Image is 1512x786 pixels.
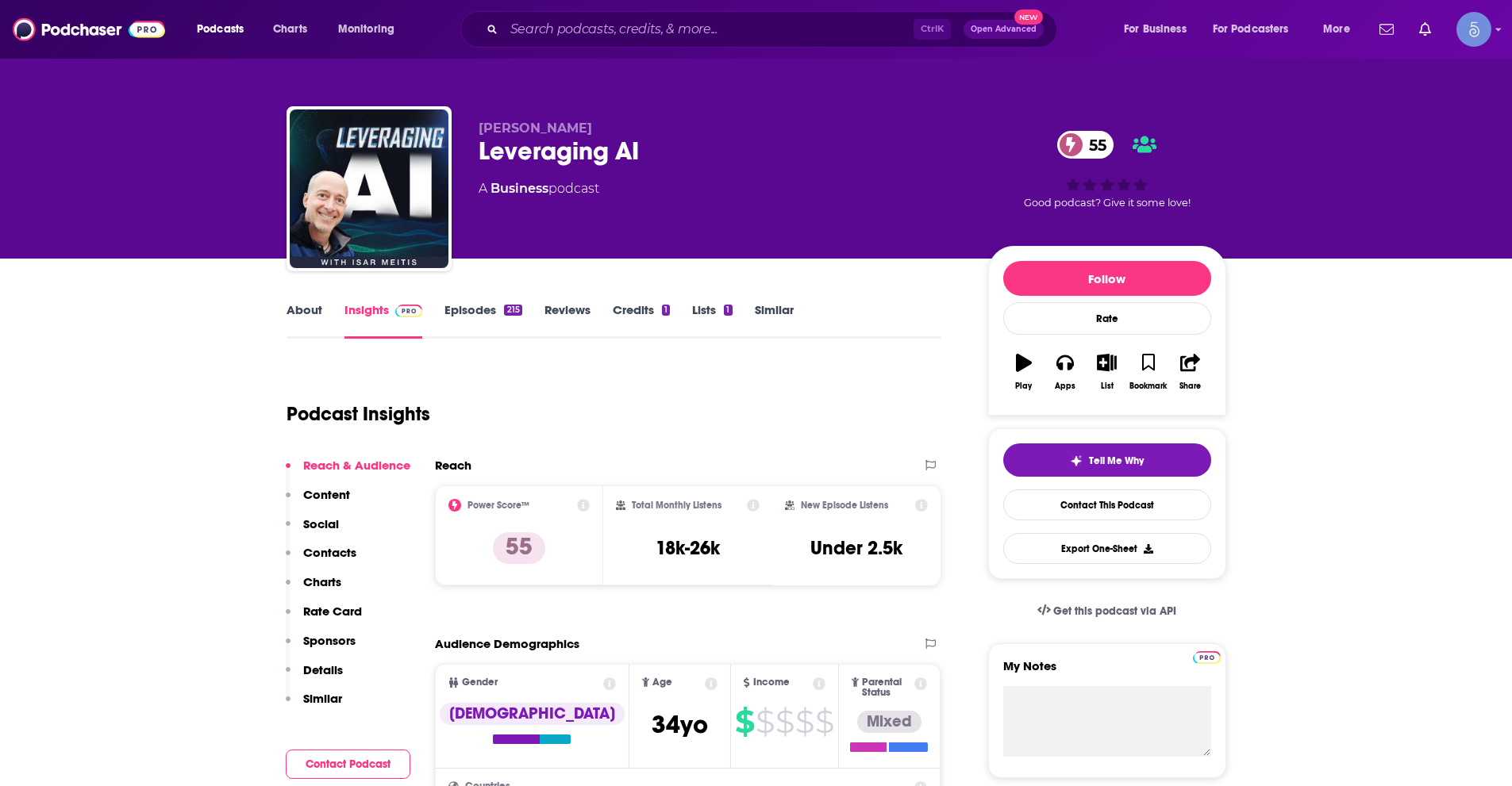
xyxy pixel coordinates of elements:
[338,18,394,40] span: Monitoring
[504,305,521,316] div: 215
[1045,343,1086,401] button: Apps
[1456,12,1491,47] span: Logged in as Spiral5-G1
[1323,18,1350,40] span: More
[467,500,529,511] h2: Power Score™
[303,604,362,619] p: Rate Card
[1003,489,1211,520] a: Contact This Podcast
[395,305,423,317] img: Podchaser Pro
[1003,302,1211,335] div: Rate
[444,302,521,339] a: Episodes215
[662,305,670,316] div: 1
[286,691,342,720] button: Similar
[1413,16,1437,43] a: Show notifications dropdown
[1213,18,1289,40] span: For Podcasters
[810,536,902,560] h3: Under 2.5k
[1025,592,1190,631] a: Get this podcast via API
[286,662,343,692] button: Details
[544,302,591,339] a: Reviews
[273,18,307,40] span: Charts
[1193,649,1221,664] a: Pro website
[303,574,341,589] p: Charts
[724,305,732,316] div: 1
[795,709,814,734] span: $
[286,545,356,574] button: Contacts
[755,302,794,339] a: Similar
[303,458,410,473] p: Reach & Audience
[914,19,951,40] span: Ctrl K
[1128,343,1169,401] button: Bookmark
[1124,18,1187,40] span: For Business
[493,532,545,564] p: 55
[1053,604,1176,618] span: Get this podcast via API
[1003,343,1045,401] button: Play
[862,677,912,698] span: Parental Status
[1456,12,1491,47] button: Show profile menu
[1014,10,1043,25] span: New
[303,487,350,502] p: Content
[1024,197,1191,209] span: Good podcast? Give it some love!
[504,17,914,42] input: Search podcasts, credits, & more...
[1003,261,1211,296] button: Follow
[1070,454,1083,467] img: tell me why sparkle
[1089,454,1144,467] span: Tell Me Why
[1003,443,1211,477] button: tell me why sparkleTell Me Why
[656,536,720,560] h3: 18k-26k
[613,302,670,339] a: Credits1
[287,402,430,426] h1: Podcast Insights
[287,302,322,339] a: About
[286,604,362,633] button: Rate Card
[652,709,708,740] span: 34 yo
[801,500,888,511] h2: New Episode Listens
[475,11,1072,48] div: Search podcasts, credits, & more...
[1015,381,1032,391] div: Play
[756,709,774,734] span: $
[735,709,754,734] span: $
[1179,381,1201,391] div: Share
[286,487,350,516] button: Content
[13,14,165,44] img: Podchaser - Follow, Share and Rate Podcasts
[988,121,1226,219] div: 55Good podcast? Give it some love!
[303,633,356,648] p: Sponsors
[1312,17,1370,42] button: open menu
[479,179,599,198] div: A podcast
[775,709,794,734] span: $
[303,691,342,706] p: Similar
[1073,131,1114,159] span: 55
[462,677,498,688] span: Gender
[1113,17,1206,42] button: open menu
[1169,343,1210,401] button: Share
[303,545,356,560] p: Contacts
[197,18,244,40] span: Podcasts
[632,500,721,511] h2: Total Monthly Listens
[327,17,415,42] button: open menu
[286,750,410,779] button: Contact Podcast
[692,302,732,339] a: Lists1
[1086,343,1127,401] button: List
[1101,381,1114,391] div: List
[435,636,579,651] h2: Audience Demographics
[1003,658,1211,686] label: My Notes
[1193,651,1221,664] img: Podchaser Pro
[857,711,921,733] div: Mixed
[815,709,833,734] span: $
[186,17,264,42] button: open menu
[491,181,548,196] a: Business
[286,458,410,487] button: Reach & Audience
[1202,17,1312,42] button: open menu
[263,17,317,42] a: Charts
[303,662,343,677] p: Details
[971,25,1037,33] span: Open Advanced
[1373,16,1400,43] a: Show notifications dropdown
[753,677,790,688] span: Income
[964,20,1044,39] button: Open AdvancedNew
[440,703,625,725] div: [DEMOGRAPHIC_DATA]
[290,109,448,268] img: Leveraging AI
[286,516,339,546] button: Social
[479,121,592,136] span: [PERSON_NAME]
[286,633,356,662] button: Sponsors
[1057,131,1114,159] a: 55
[303,516,339,531] p: Social
[344,302,423,339] a: InsightsPodchaser Pro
